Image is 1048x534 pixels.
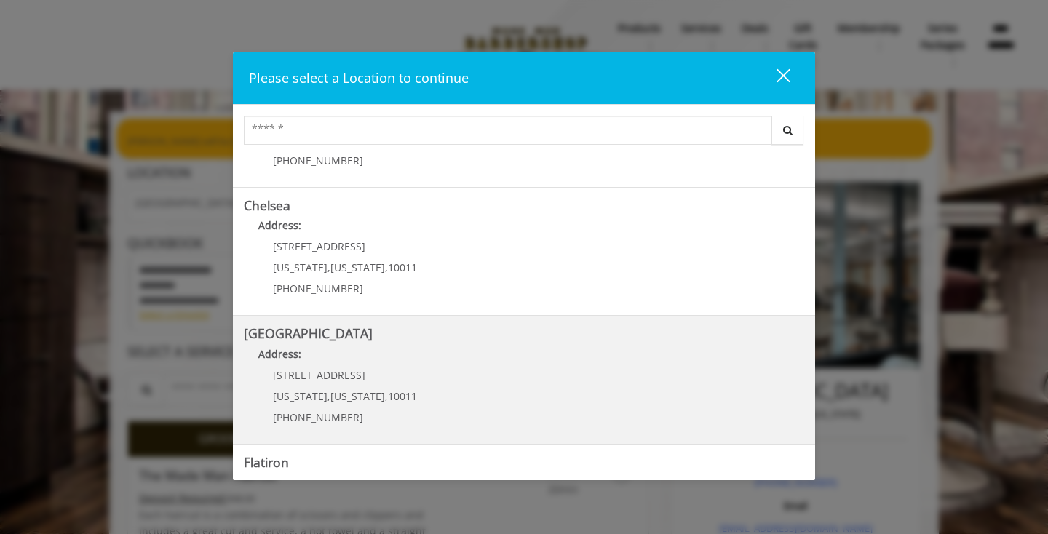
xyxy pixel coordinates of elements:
[244,196,290,214] b: Chelsea
[760,68,789,89] div: close dialog
[385,260,388,274] span: ,
[273,282,363,295] span: [PHONE_NUMBER]
[388,389,417,403] span: 10011
[273,260,327,274] span: [US_STATE]
[330,389,385,403] span: [US_STATE]
[273,154,363,167] span: [PHONE_NUMBER]
[258,218,301,232] b: Address:
[258,347,301,361] b: Address:
[249,69,469,87] span: Please select a Location to continue
[273,239,365,253] span: [STREET_ADDRESS]
[385,389,388,403] span: ,
[273,389,327,403] span: [US_STATE]
[273,410,363,424] span: [PHONE_NUMBER]
[244,324,373,342] b: [GEOGRAPHIC_DATA]
[779,125,796,135] i: Search button
[244,116,772,145] input: Search Center
[330,260,385,274] span: [US_STATE]
[244,453,289,471] b: Flatiron
[327,389,330,403] span: ,
[273,368,365,382] span: [STREET_ADDRESS]
[750,63,799,93] button: close dialog
[244,116,804,152] div: Center Select
[327,260,330,274] span: ,
[388,260,417,274] span: 10011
